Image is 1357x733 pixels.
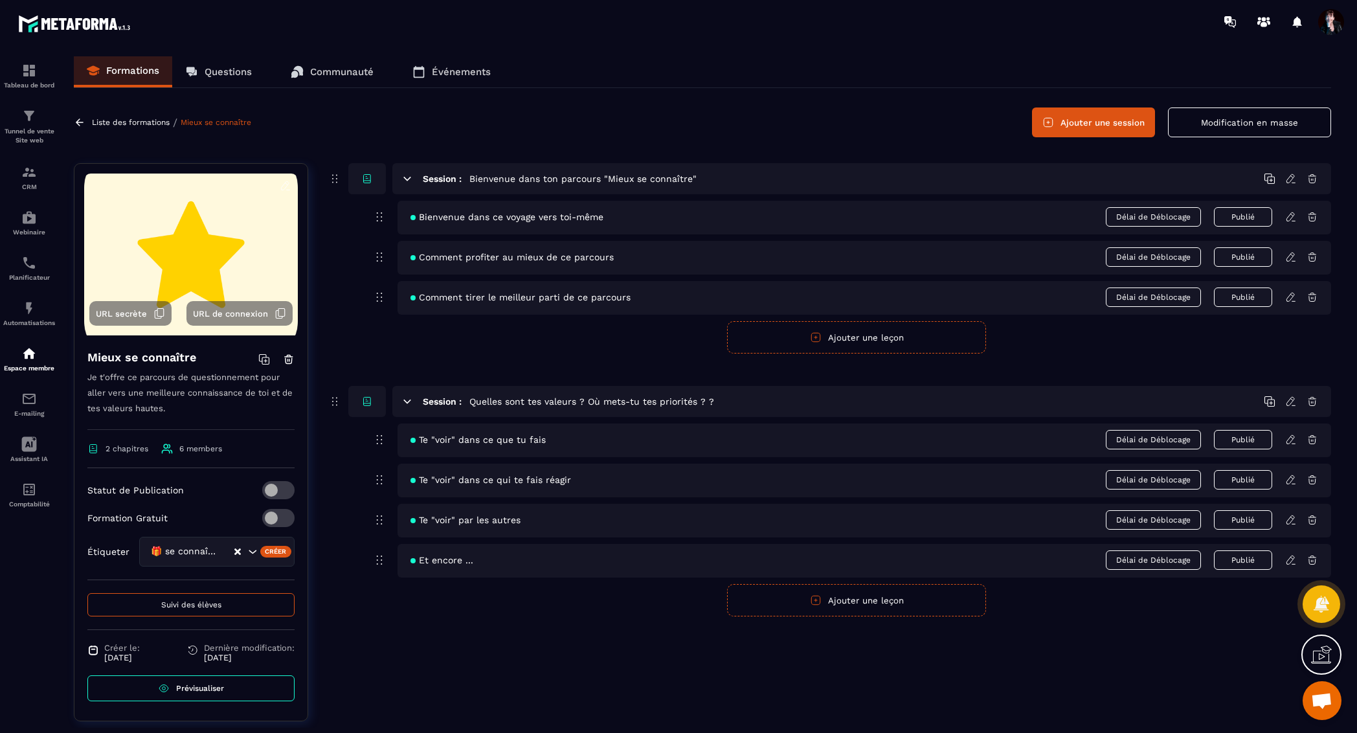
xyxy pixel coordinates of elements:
[1214,510,1272,530] button: Publié
[89,301,172,326] button: URL secrète
[3,274,55,281] p: Planificateur
[1303,681,1341,720] div: Ouvrir le chat
[310,66,374,78] p: Communauté
[1106,247,1201,267] span: Délai de Déblocage
[3,365,55,372] p: Espace membre
[87,513,168,523] p: Formation Gratuit
[173,117,177,129] span: /
[3,98,55,155] a: formationformationTunnel de vente Site web
[21,391,37,407] img: email
[410,252,614,262] span: Comment profiter au mieux de ce parcours
[260,546,292,558] div: Créer
[161,600,221,609] span: Suivi des élèves
[87,485,184,495] p: Statut de Publication
[278,56,387,87] a: Communauté
[21,482,37,497] img: accountant
[106,444,148,453] span: 2 chapitres
[3,229,55,236] p: Webinaire
[1106,288,1201,307] span: Délai de Déblocage
[469,395,714,408] h5: Quelles sont tes valeurs ? Où mets-tu tes priorités ? ?
[1106,550,1201,570] span: Délai de Déblocage
[432,66,491,78] p: Événements
[423,396,462,407] h6: Session :
[104,643,140,653] span: Créer le:
[176,684,224,693] span: Prévisualiser
[3,381,55,427] a: emailemailE-mailing
[1214,288,1272,307] button: Publié
[87,370,295,430] p: Je t'offre ce parcours de questionnement pour aller vers une meilleure connaissance de toi et de ...
[204,643,295,653] span: Dernière modification:
[21,346,37,361] img: automations
[423,174,462,184] h6: Session :
[87,348,196,366] h4: Mieux se connaître
[21,63,37,78] img: formation
[21,255,37,271] img: scheduler
[3,200,55,245] a: automationsautomationsWebinaire
[205,66,252,78] p: Questions
[21,300,37,316] img: automations
[87,593,295,616] button: Suivi des élèves
[204,653,295,662] p: [DATE]
[1106,510,1201,530] span: Délai de Déblocage
[18,12,135,36] img: logo
[92,118,170,127] a: Liste des formations
[3,127,55,145] p: Tunnel de vente Site web
[1214,207,1272,227] button: Publié
[21,164,37,180] img: formation
[410,555,473,565] span: Et encore ...
[96,309,147,319] span: URL secrète
[21,108,37,124] img: formation
[1106,430,1201,449] span: Délai de Déblocage
[3,155,55,200] a: formationformationCRM
[3,455,55,462] p: Assistant IA
[1106,207,1201,227] span: Délai de Déblocage
[1032,107,1155,137] button: Ajouter une session
[410,212,603,222] span: Bienvenue dans ce voyage vers toi-même
[3,53,55,98] a: formationformationTableau de bord
[469,172,697,185] h5: Bienvenue dans ton parcours "Mieux se connaître"
[181,118,251,127] a: Mieux se connaître
[3,410,55,417] p: E-mailing
[727,584,986,616] button: Ajouter une leçon
[234,547,241,557] button: Clear Selected
[87,675,295,701] a: Prévisualiser
[727,321,986,354] button: Ajouter une leçon
[3,472,55,517] a: accountantaccountantComptabilité
[148,545,220,559] span: 🎁 se connaître
[3,319,55,326] p: Automatisations
[104,653,140,662] p: [DATE]
[1214,247,1272,267] button: Publié
[21,210,37,225] img: automations
[186,301,293,326] button: URL de connexion
[3,427,55,472] a: Assistant IA
[3,245,55,291] a: schedulerschedulerPlanificateur
[179,444,222,453] span: 6 members
[3,82,55,89] p: Tableau de bord
[193,309,268,319] span: URL de connexion
[410,475,571,485] span: Te "voir" dans ce qui te fais réagir
[1168,107,1331,137] button: Modification en masse
[3,291,55,336] a: automationsautomationsAutomatisations
[1214,430,1272,449] button: Publié
[1214,550,1272,570] button: Publié
[410,292,631,302] span: Comment tirer le meilleur parti de ce parcours
[87,547,129,557] p: Étiqueter
[399,56,504,87] a: Événements
[3,336,55,381] a: automationsautomationsEspace membre
[3,501,55,508] p: Comptabilité
[1214,470,1272,490] button: Publié
[1106,470,1201,490] span: Délai de Déblocage
[106,65,159,76] p: Formations
[410,434,546,445] span: Te "voir" dans ce que tu fais
[220,545,233,559] input: Search for option
[3,183,55,190] p: CRM
[410,515,521,525] span: Te "voir" par les autres
[84,174,298,335] img: background
[74,56,172,87] a: Formations
[172,56,265,87] a: Questions
[139,537,295,567] div: Search for option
